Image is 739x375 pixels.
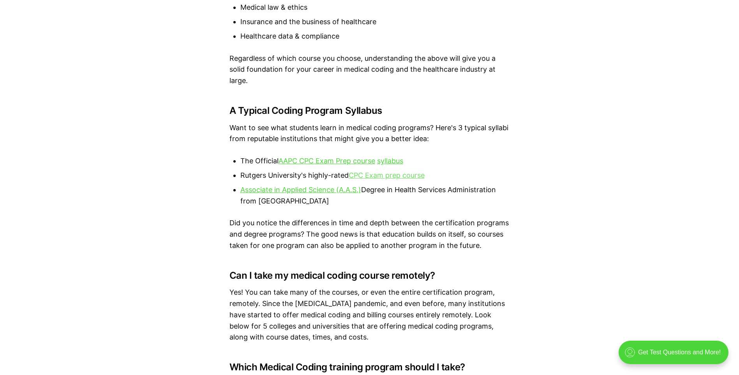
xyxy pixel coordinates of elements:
p: Regardless of which course you choose, understanding the above will give you a solid foundation f... [229,53,510,87]
h3: Which Medical Coding training program should I take? [229,362,510,373]
a: AAPC CPC Exam Prep course [279,157,375,165]
a: CPC Exam prep course [349,171,425,179]
p: Did you notice the differences in time and depth between the certification programs and degree pr... [229,218,510,251]
p: Want to see what students learn in medical coding programs? Here's 3 typical syllabi from reputab... [229,122,510,145]
h3: A Typical Coding Program Syllabus [229,105,510,116]
a: Associate in Applied Science (A.A.S.) [240,186,361,194]
li: Healthcare data & compliance [240,31,510,42]
p: Yes! You can take many of the courses, or even the entire certification program, remotely. Since ... [229,287,510,343]
h3: Can I take my medical coding course remotely? [229,270,510,281]
iframe: portal-trigger [612,337,739,375]
li: Medical law & ethics [240,2,510,13]
li: Rutgers University's highly-rated [240,170,510,181]
a: syllabus [377,157,403,165]
li: The Official [240,156,510,167]
li: Degree in Health Services Administration from [GEOGRAPHIC_DATA] [240,184,510,207]
li: Insurance and the business of healthcare [240,16,510,28]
